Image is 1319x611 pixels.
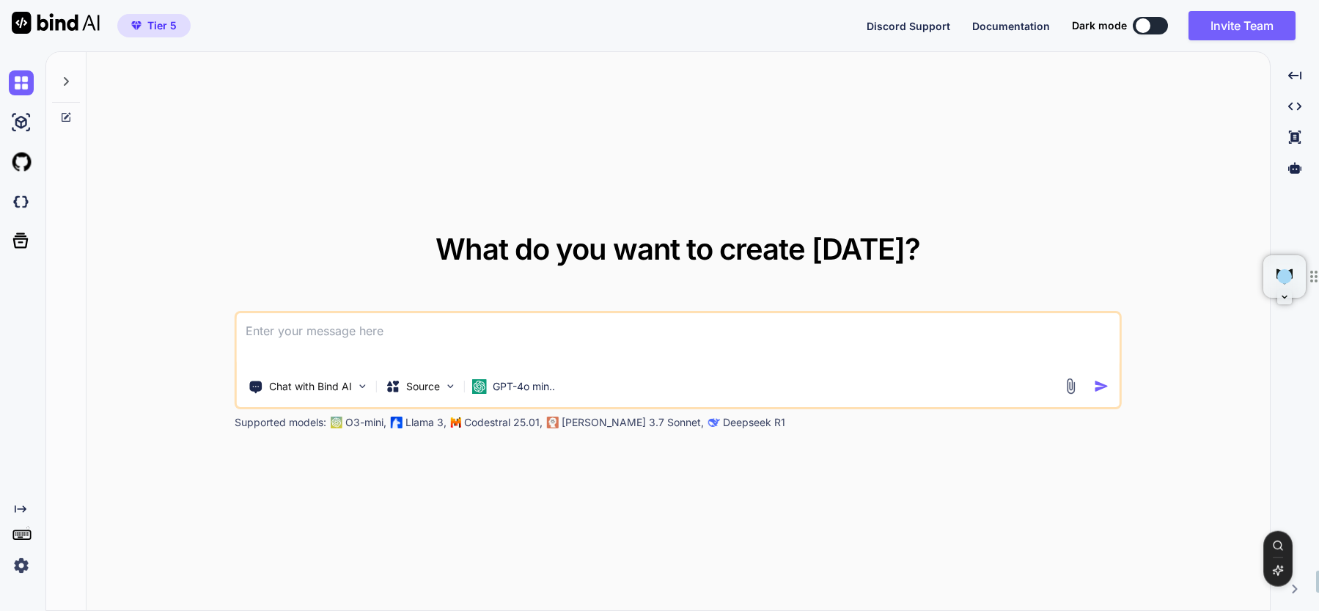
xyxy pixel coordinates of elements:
img: claude [708,417,720,428]
img: Llama2 [391,417,403,428]
span: Discord Support [867,20,950,32]
p: Source [406,379,440,394]
span: Tier 5 [147,18,177,33]
button: Documentation [972,18,1050,34]
img: Bind AI [12,12,100,34]
p: O3-mini, [345,415,386,430]
span: Documentation [972,20,1050,32]
img: attachment [1062,378,1079,395]
img: darkCloudIdeIcon [9,189,34,214]
span: What do you want to create [DATE]? [436,231,920,267]
img: chat [9,70,34,95]
p: Codestral 25.01, [464,415,543,430]
img: icon [1094,378,1109,394]
img: ai-studio [9,110,34,135]
img: premium [131,21,142,30]
img: GPT-4o mini [472,379,487,394]
img: Mistral-AI [451,417,461,428]
img: Pick Tools [356,380,369,392]
p: [PERSON_NAME] 3.7 Sonnet, [562,415,704,430]
img: claude [547,417,559,428]
button: premiumTier 5 [117,14,191,37]
p: Deepseek R1 [723,415,785,430]
p: Supported models: [235,415,326,430]
button: Discord Support [867,18,950,34]
p: GPT-4o min.. [493,379,555,394]
span: Dark mode [1072,18,1127,33]
button: Invite Team [1188,11,1296,40]
p: Chat with Bind AI [269,379,352,394]
p: Llama 3, [405,415,447,430]
img: settings [9,553,34,578]
img: githubLight [9,150,34,175]
img: GPT-4 [331,417,342,428]
img: Pick Models [444,380,457,392]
